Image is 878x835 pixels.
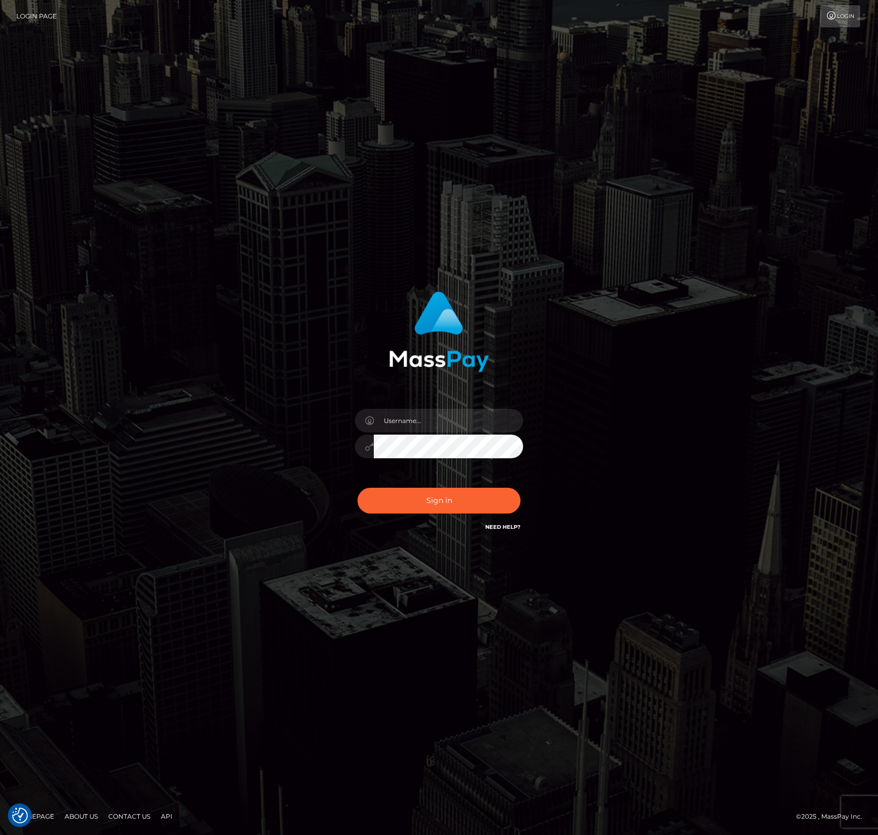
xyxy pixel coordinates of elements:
[358,488,520,514] button: Sign in
[389,291,489,372] img: MassPay Login
[12,808,28,823] img: Revisit consent button
[157,808,177,824] a: API
[374,409,523,432] input: Username...
[12,808,28,823] button: Consent Preferences
[60,808,102,824] a: About Us
[16,5,57,27] a: Login Page
[485,524,520,530] a: Need Help?
[820,5,860,27] a: Login
[104,808,155,824] a: Contact Us
[12,808,58,824] a: Homepage
[796,811,870,822] div: © 2025 , MassPay Inc.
